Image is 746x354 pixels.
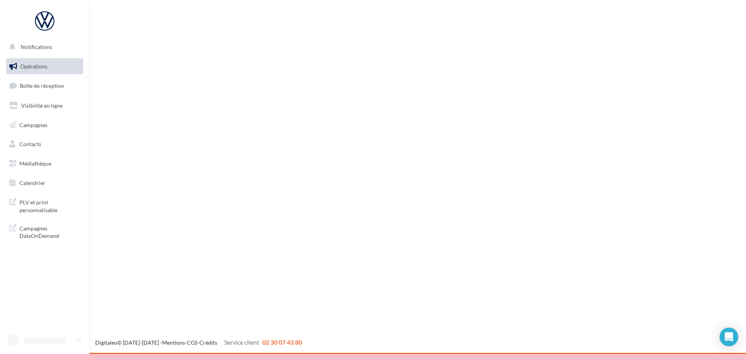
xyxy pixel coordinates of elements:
[95,339,302,346] span: © [DATE]-[DATE] - - -
[19,160,51,167] span: Médiathèque
[21,102,63,109] span: Visibilité en ligne
[20,63,47,70] span: Opérations
[19,223,80,240] span: Campagnes DataOnDemand
[95,339,117,346] a: Digitaleo
[720,328,738,346] div: Open Intercom Messenger
[5,155,85,172] a: Médiathèque
[187,339,197,346] a: CGS
[19,141,41,147] span: Contacts
[19,197,80,214] span: PLV et print personnalisable
[20,82,64,89] span: Boîte de réception
[5,77,85,94] a: Boîte de réception
[21,44,52,50] span: Notifications
[199,339,217,346] a: Crédits
[5,117,85,133] a: Campagnes
[19,121,47,128] span: Campagnes
[5,220,85,243] a: Campagnes DataOnDemand
[5,58,85,75] a: Opérations
[19,180,45,186] span: Calendrier
[162,339,185,346] a: Mentions
[5,194,85,217] a: PLV et print personnalisable
[5,136,85,152] a: Contacts
[5,39,82,55] button: Notifications
[5,98,85,114] a: Visibilité en ligne
[5,175,85,191] a: Calendrier
[262,338,302,346] span: 02 30 07 43 80
[224,338,259,346] span: Service client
